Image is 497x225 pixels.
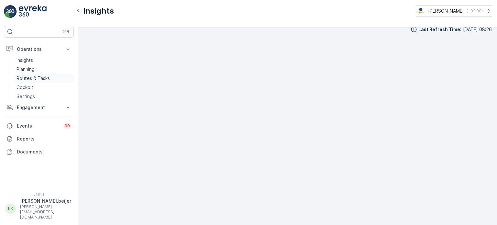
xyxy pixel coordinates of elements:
button: Engagement [4,101,74,114]
p: Insights [17,57,33,63]
a: Reports [4,132,74,145]
p: Cockpit [17,84,33,91]
a: Events99 [4,119,74,132]
a: Settings [14,92,74,101]
a: Planning [14,65,74,74]
p: [PERSON_NAME].beijer [20,198,71,204]
p: [PERSON_NAME] [428,8,464,14]
p: Engagement [17,104,61,111]
a: Documents [4,145,74,158]
p: [PERSON_NAME][EMAIL_ADDRESS][DOMAIN_NAME] [20,204,71,220]
img: logo_light-DOdMpM7g.png [19,5,47,18]
p: Last Refresh Time : [418,26,461,33]
a: Routes & Tasks [14,74,74,83]
button: KK[PERSON_NAME].beijer[PERSON_NAME][EMAIL_ADDRESS][DOMAIN_NAME] [4,198,74,220]
p: Documents [17,149,71,155]
div: KK [6,204,16,214]
p: Routes & Tasks [17,75,50,82]
span: v 1.51.1 [4,193,74,197]
p: Planning [17,66,35,73]
img: logo [4,5,17,18]
a: Insights [14,56,74,65]
p: Settings [17,93,35,100]
p: Events [17,123,60,129]
a: Cockpit [14,83,74,92]
p: Insights [83,6,114,16]
p: 99 [65,123,70,129]
button: [PERSON_NAME](+02:00) [416,5,492,17]
p: [DATE] 08:26 [463,26,492,33]
p: ( +02:00 ) [467,8,483,14]
p: Reports [17,136,71,142]
button: Operations [4,43,74,56]
p: ⌘B [63,29,69,34]
p: Operations [17,46,61,52]
img: basis-logo_rgb2x.png [416,7,425,15]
